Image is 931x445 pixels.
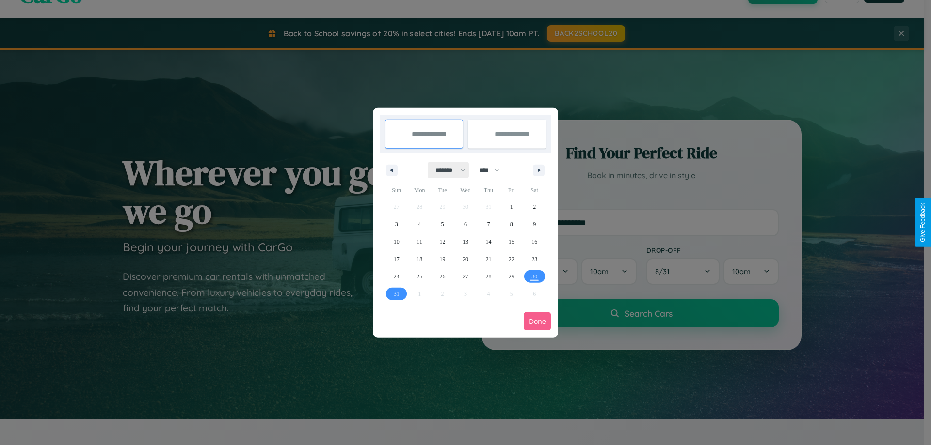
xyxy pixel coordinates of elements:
[463,250,468,268] span: 20
[394,285,400,303] span: 31
[500,233,523,250] button: 15
[523,215,546,233] button: 9
[454,250,477,268] button: 20
[385,268,408,285] button: 24
[431,215,454,233] button: 5
[417,233,422,250] span: 11
[509,268,514,285] span: 29
[500,268,523,285] button: 29
[523,198,546,215] button: 2
[485,250,491,268] span: 21
[431,233,454,250] button: 12
[477,215,500,233] button: 7
[487,215,490,233] span: 7
[394,250,400,268] span: 17
[524,312,551,330] button: Done
[463,268,468,285] span: 27
[385,215,408,233] button: 3
[464,215,467,233] span: 6
[531,268,537,285] span: 30
[408,268,431,285] button: 25
[477,233,500,250] button: 14
[431,250,454,268] button: 19
[440,268,446,285] span: 26
[523,268,546,285] button: 30
[533,215,536,233] span: 9
[531,233,537,250] span: 16
[408,250,431,268] button: 18
[394,233,400,250] span: 10
[463,233,468,250] span: 13
[485,268,491,285] span: 28
[919,203,926,242] div: Give Feedback
[523,183,546,198] span: Sat
[500,183,523,198] span: Fri
[408,215,431,233] button: 4
[500,215,523,233] button: 8
[454,215,477,233] button: 6
[477,268,500,285] button: 28
[523,233,546,250] button: 16
[408,183,431,198] span: Mon
[477,250,500,268] button: 21
[500,250,523,268] button: 22
[531,250,537,268] span: 23
[440,250,446,268] span: 19
[394,268,400,285] span: 24
[454,233,477,250] button: 13
[523,250,546,268] button: 23
[417,268,422,285] span: 25
[395,215,398,233] span: 3
[385,250,408,268] button: 17
[510,198,513,215] span: 1
[509,250,514,268] span: 22
[533,198,536,215] span: 2
[385,285,408,303] button: 31
[385,233,408,250] button: 10
[385,183,408,198] span: Sun
[477,183,500,198] span: Thu
[418,215,421,233] span: 4
[431,183,454,198] span: Tue
[485,233,491,250] span: 14
[509,233,514,250] span: 15
[417,250,422,268] span: 18
[510,215,513,233] span: 8
[408,233,431,250] button: 11
[440,233,446,250] span: 12
[431,268,454,285] button: 26
[454,183,477,198] span: Wed
[454,268,477,285] button: 27
[500,198,523,215] button: 1
[441,215,444,233] span: 5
